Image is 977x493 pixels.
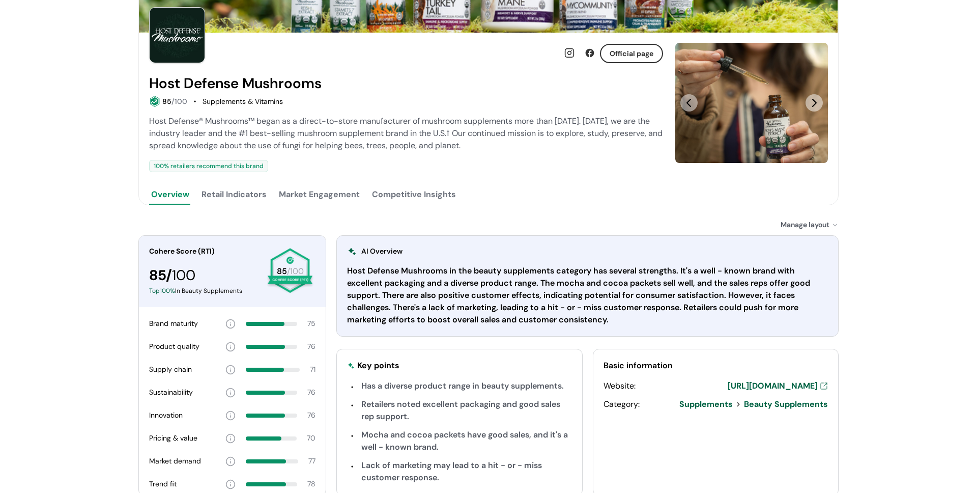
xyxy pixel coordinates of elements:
[203,96,283,107] div: Supplements & Vitamins
[361,460,542,483] span: Lack of marketing may lead to a hit - or - miss customer response.
[361,429,568,452] span: Mocha and cocoa packets have good sales, and it's a well - known brand.
[246,368,300,372] div: 71 percent
[149,286,258,295] div: In Beauty Supplements
[744,398,828,410] span: Beauty Supplements
[149,410,183,421] div: Innovation
[307,479,315,489] div: 78
[604,380,636,392] div: Website:
[149,75,322,92] h2: Host Defense Mushrooms
[310,364,315,375] div: 71
[149,364,192,375] div: Supply chain
[604,398,640,410] div: Category:
[806,94,823,112] button: Next Slide
[307,410,315,421] div: 76
[277,184,362,205] button: Market Engagement
[172,266,195,285] span: 100
[347,265,828,326] div: Host Defense Mushrooms in the beauty supplements category has several strengths. It's a well - kn...
[246,391,297,395] div: 76 percent
[149,456,201,467] div: Market demand
[781,220,839,230] div: Manage layout
[246,482,297,486] div: 78 percent
[149,433,197,444] div: Pricing & value
[604,360,828,372] div: Basic information
[171,97,187,106] span: /100
[679,398,733,410] span: Supplements
[149,7,205,63] img: Brand Photo
[246,459,298,463] div: 77 percent
[600,44,663,63] button: Official page
[149,265,258,286] div: 85 /
[675,43,828,163] img: Slide 0
[149,341,199,352] div: Product quality
[149,318,198,329] div: Brand maturity
[149,387,193,398] div: Sustainability
[361,380,564,391] span: Has a diverse product range in beauty supplements.
[149,160,268,172] div: 100 % retailers recommend this brand
[728,380,828,392] a: [URL][DOMAIN_NAME]
[199,184,269,205] button: Retail Indicators
[680,94,698,112] button: Previous Slide
[149,287,175,295] span: Top 100 %
[277,266,287,277] span: 85
[307,341,315,352] div: 76
[357,360,399,372] div: Key points
[307,318,315,329] div: 75
[675,43,828,163] div: Carousel
[149,479,177,489] div: Trend fit
[149,246,258,257] div: Cohere Score (RTI)
[370,184,458,205] button: Competitive Insights
[162,97,171,106] span: 85
[308,456,315,467] div: 77
[347,246,403,257] div: AI Overview
[675,43,828,163] div: Slide 1
[307,433,315,444] div: 70
[361,399,560,422] span: Retailers noted excellent packaging and good sales rep support.
[246,436,297,441] div: 70 percent
[246,322,297,326] div: 75 percent
[246,345,297,349] div: 76 percent
[307,387,315,398] div: 76
[246,414,297,418] div: 76 percent
[287,266,304,277] span: /100
[149,116,663,151] span: Host Defense® Mushrooms™ began as a direct-to-store manufacturer of mushroom supplements more tha...
[149,184,191,205] button: Overview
